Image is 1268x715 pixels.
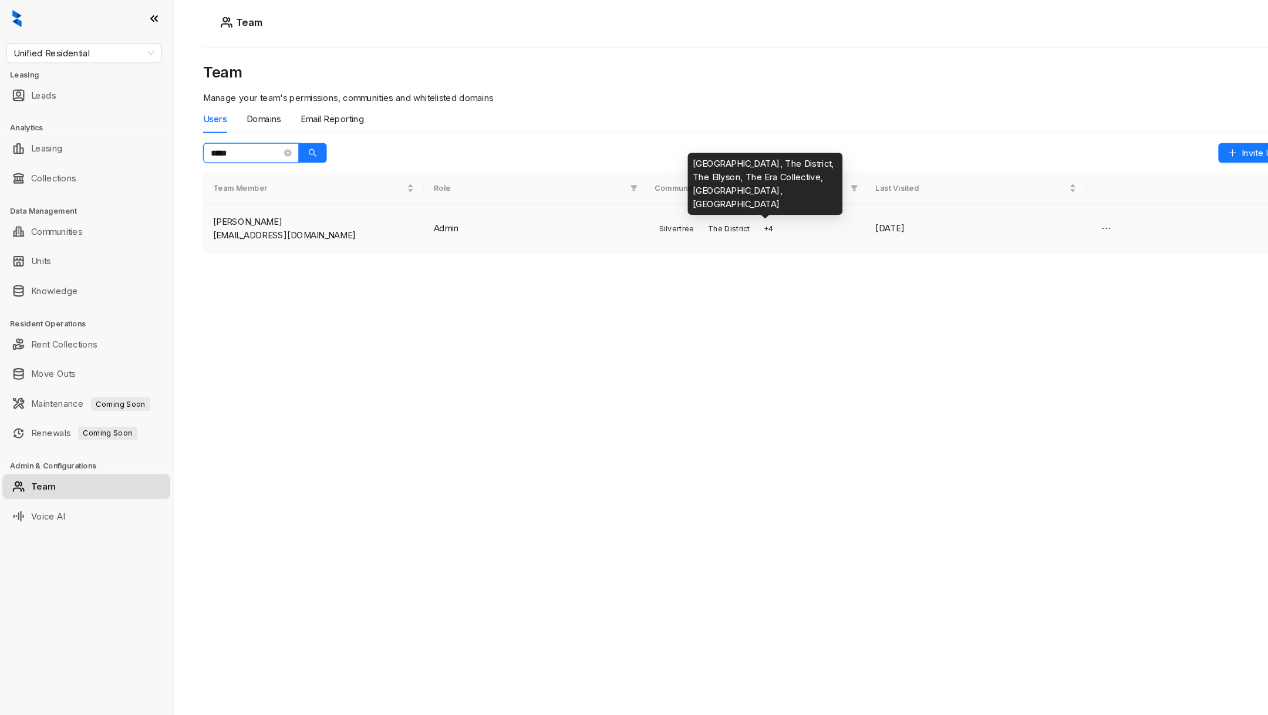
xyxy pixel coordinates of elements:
td: Admin [402,194,612,240]
li: Leads [2,79,161,102]
span: Communities [621,173,802,184]
h3: Analytics [9,116,164,127]
li: Move Outs [2,343,161,366]
span: Coming Soon [74,404,130,417]
a: Voice AI [29,478,61,501]
div: [PERSON_NAME] [202,204,393,217]
h5: Team [221,14,249,28]
li: Communities [2,208,161,231]
span: Unified Residential [13,42,146,59]
li: Rent Collections [2,315,161,338]
th: Role [402,163,612,194]
li: Knowledge [2,264,161,288]
span: + 4 [720,211,738,223]
span: Team Member [202,173,383,184]
a: Team [29,450,52,473]
span: plus [1165,141,1173,149]
li: Maintenance [2,371,161,394]
span: filter [598,175,605,182]
span: The District [667,211,716,223]
button: Invite User [1155,136,1228,154]
li: Renewals [2,399,161,423]
th: Team Member [193,163,402,194]
li: Leasing [2,129,161,153]
span: close-circle [269,141,276,149]
span: Coming Soon [86,377,143,390]
span: filter [804,171,816,187]
span: Manage your team's permissions, communities and whitelisted domains [193,87,468,97]
div: [EMAIL_ADDRESS][DOMAIN_NAME] [202,217,393,230]
div: [GEOGRAPHIC_DATA], The District, The Ellyson, The Era Collective, [GEOGRAPHIC_DATA], [GEOGRAPHIC_... [652,145,799,204]
img: logo [12,9,21,26]
a: Units [29,236,48,259]
li: Units [2,236,161,259]
a: Rent Collections [29,315,92,338]
a: Leasing [29,129,59,153]
li: Team [2,450,161,473]
span: Last Visited [830,173,1011,184]
div: [DATE] [830,210,1021,223]
h3: Team [193,59,1240,78]
span: Silvertree [621,211,663,223]
div: Users [193,106,215,119]
span: Invite User [1178,139,1219,151]
div: Domains [234,106,267,119]
h3: Leasing [9,66,164,76]
h3: Data Management [9,195,164,205]
h3: Admin & Configurations [9,437,164,447]
span: filter [595,171,607,187]
span: filter [807,175,814,182]
img: Users [209,15,221,27]
li: Voice AI [2,478,161,501]
div: Email Reporting [285,106,345,119]
th: Last Visited [821,163,1030,194]
span: Role [412,173,593,184]
li: Collections [2,157,161,181]
a: Knowledge [29,264,74,288]
a: Move Outs [29,343,72,366]
a: Communities [29,208,78,231]
a: Collections [29,157,72,181]
a: RenewalsComing Soon [29,399,130,423]
a: Leads [29,79,53,102]
h3: Resident Operations [9,302,164,312]
span: setting [1226,16,1235,26]
span: search [292,141,301,149]
span: ellipsis [1044,212,1054,221]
